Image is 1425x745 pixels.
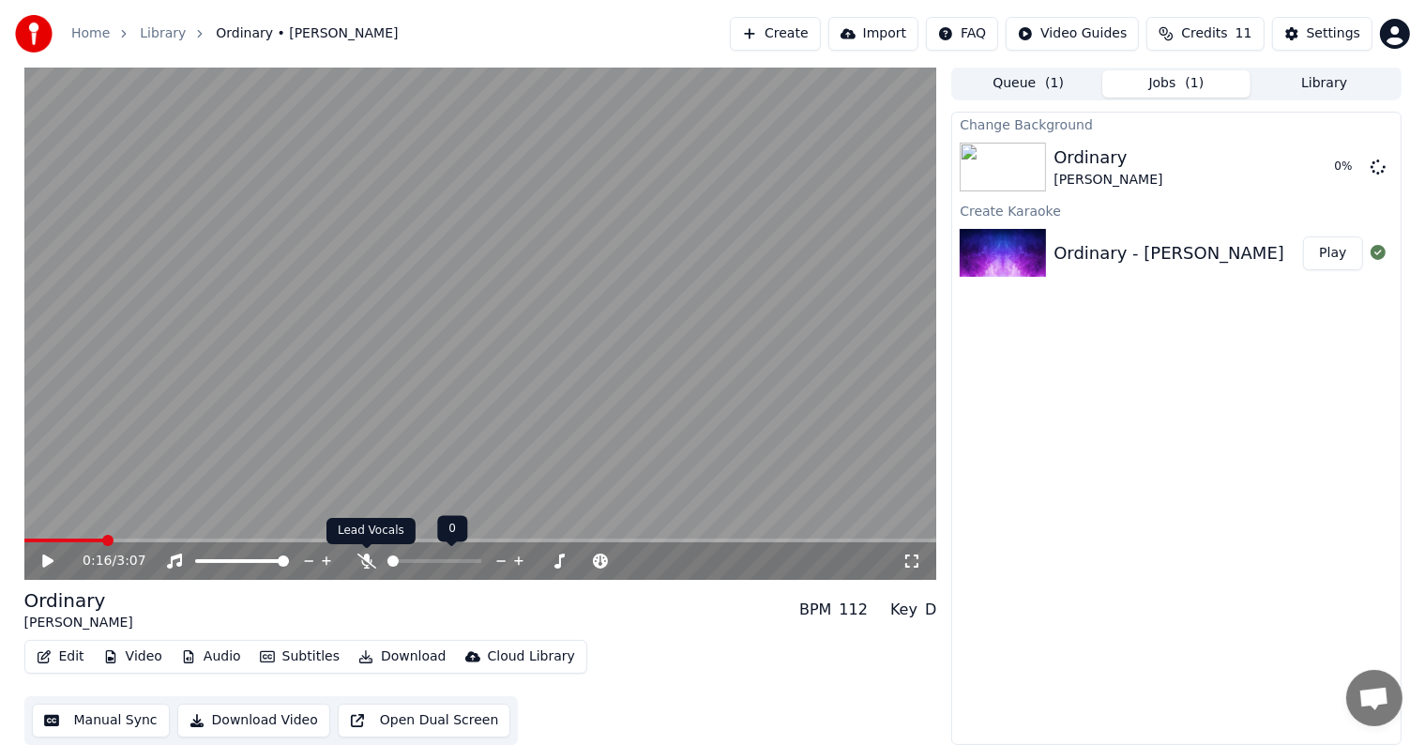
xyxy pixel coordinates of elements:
button: Video [96,644,170,670]
button: Video Guides [1006,17,1139,51]
span: ( 1 ) [1185,74,1204,93]
div: 0 [437,516,467,542]
div: / [83,552,128,570]
a: Open chat [1346,670,1402,726]
button: Download Video [177,704,330,737]
div: 112 [839,599,868,621]
div: Key [890,599,917,621]
button: Jobs [1102,70,1251,98]
div: Ordinary - [PERSON_NAME] [1054,240,1284,266]
div: [PERSON_NAME] [1054,171,1162,190]
button: Edit [29,644,92,670]
button: Subtitles [252,644,347,670]
div: Lead Vocals [326,518,416,544]
button: Settings [1272,17,1372,51]
span: 3:07 [116,552,145,570]
div: Change Background [952,113,1400,135]
img: youka [15,15,53,53]
div: 0 % [1335,160,1363,175]
button: Credits11 [1146,17,1264,51]
nav: breadcrumb [71,24,399,43]
button: Play [1303,236,1362,270]
div: Cloud Library [488,647,575,666]
button: Open Dual Screen [338,704,511,737]
span: 11 [1236,24,1252,43]
span: Credits [1181,24,1227,43]
span: ( 1 ) [1045,74,1064,93]
div: Create Karaoke [952,199,1400,221]
div: Settings [1307,24,1360,43]
button: Library [1251,70,1399,98]
button: Create [730,17,821,51]
button: Audio [174,644,249,670]
a: Home [71,24,110,43]
button: Manual Sync [32,704,170,737]
button: Import [828,17,918,51]
div: D [925,599,936,621]
div: [PERSON_NAME] [24,614,133,632]
a: Library [140,24,186,43]
button: FAQ [926,17,998,51]
span: 0:16 [83,552,112,570]
button: Queue [954,70,1102,98]
div: BPM [799,599,831,621]
span: Ordinary • [PERSON_NAME] [216,24,398,43]
div: Ordinary [1054,144,1162,171]
button: Download [351,644,454,670]
div: Ordinary [24,587,133,614]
